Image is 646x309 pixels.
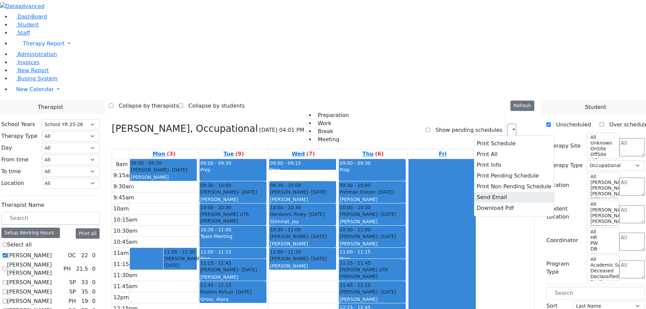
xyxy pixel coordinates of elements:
a: Student [11,22,39,28]
span: Therapist [38,103,63,111]
div: [PERSON_NAME] [131,166,196,173]
div: [PERSON_NAME] ([PERSON_NAME]) [200,218,266,231]
div: PH [66,297,79,305]
div: Prep [339,255,405,262]
span: 10:30 - 11:00 [339,226,370,233]
label: School Years [1,120,35,128]
option: All [590,229,615,235]
a: Busing System [11,75,58,82]
option: DB [590,246,615,252]
div: 22 [80,252,89,260]
label: To time [1,167,21,176]
div: 21.5 [75,265,89,273]
div: [PERSON_NAME] [270,263,335,269]
span: - [DATE] [378,234,396,239]
span: - [DATE] [238,267,257,272]
label: (7) [306,150,315,158]
button: Print Info [474,160,554,170]
div: SP [67,278,79,286]
option: AH [590,252,615,258]
label: [PERSON_NAME] [PERSON_NAME] [7,261,61,277]
div: SP [67,288,79,296]
div: Gross, Atara [200,296,266,303]
div: [PERSON_NAME] ([PERSON_NAME]) [339,273,405,287]
span: 10:30 - 11:00 [200,227,231,232]
li: Break [315,127,349,136]
span: - [DATE] [306,211,325,217]
span: - [DATE] [378,289,396,295]
option: [PERSON_NAME] 2 [590,224,615,230]
div: [PERSON_NAME] [200,196,266,203]
a: September 16, 2025 [222,149,245,159]
h3: [PERSON_NAME], Occupational [112,123,258,134]
label: Therapy Site [546,142,581,150]
option: WP [590,157,615,163]
label: Unscheduled [551,119,591,130]
div: [PERSON_NAME] [339,218,405,225]
option: PW [590,240,615,246]
div: Report [518,124,522,136]
option: OffSite [590,152,615,157]
div: [PERSON_NAME] [200,274,266,280]
span: - [DATE] [169,167,187,172]
div: Prep [270,166,335,173]
span: Therapy Report [23,40,65,47]
div: Team Meeting [200,233,266,240]
label: Therapist Name [1,201,44,209]
span: 10:00 - 10:30 [270,204,301,211]
option: Unknown [590,140,615,146]
span: 11:00 - 11:30 [270,248,301,255]
div: Grade 4 [131,182,196,188]
label: Student Location [546,205,583,221]
textarea: Search [619,138,645,156]
a: Staff [11,30,30,36]
label: Location [546,181,569,189]
option: [PERSON_NAME] 5 [590,207,615,213]
option: [PERSON_NAME] 2 [590,197,615,202]
div: [PERSON_NAME] [339,296,405,303]
label: [PERSON_NAME] [7,278,52,286]
div: 35 [80,288,89,296]
textarea: Search [619,260,645,278]
div: [PERSON_NAME] [339,233,405,240]
label: Therapy Type [1,132,38,140]
div: Delete [530,125,534,136]
div: Prep [339,166,405,173]
label: [PERSON_NAME] [7,252,52,260]
label: Day [1,144,12,152]
div: [PERSON_NAME] [270,240,335,247]
div: Ekstein Refual [200,288,266,295]
textarea: Search [619,178,645,196]
span: 09:30 - 10:00 [200,182,231,189]
a: September 18, 2025 [361,149,385,159]
span: 09:30 - 10:00 [270,182,301,189]
textarea: Search [619,233,645,251]
span: 09:30 - 10:00 [339,182,370,189]
div: Setup Working Hours [1,228,60,238]
div: [PERSON_NAME] [164,255,196,269]
a: DashBoard [11,13,47,20]
a: Invoices [11,59,40,66]
option: All [590,174,615,180]
a: New Report [11,67,49,74]
option: HR [590,235,615,240]
span: 09:00 - 09:30 [200,160,231,166]
div: 9:30am [112,183,135,191]
a: September 19, 2025 [437,149,448,159]
div: [PERSON_NAME] [339,240,405,247]
div: OC [65,252,79,260]
div: 0 [91,265,97,273]
span: [PERSON_NAME] UTA [339,266,388,273]
option: Declassified [590,274,615,279]
div: 11:15am [112,260,139,268]
a: September 15, 2025 [151,149,177,159]
li: Meeting [315,136,349,144]
div: 11am [112,249,130,257]
input: Search [546,287,645,300]
button: Print Non Pending Schedule [474,181,554,192]
span: DashBoard [17,13,47,20]
button: Download Pdf [474,203,554,214]
span: Student [17,22,39,28]
button: Send Email [474,192,554,203]
div: 11:30am [112,271,139,279]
